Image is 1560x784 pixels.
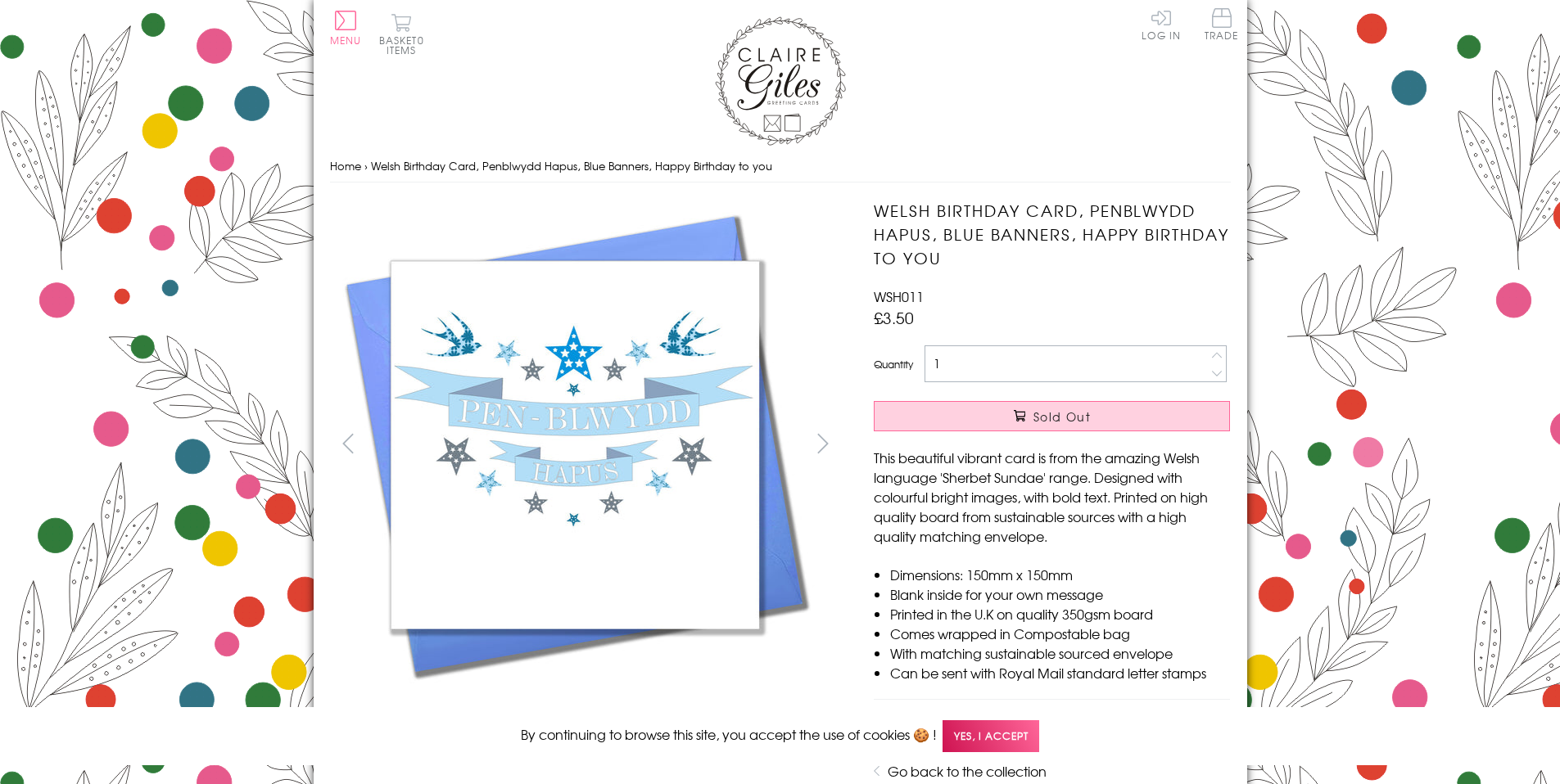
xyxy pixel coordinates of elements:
[330,11,362,45] button: Menu
[874,357,913,372] label: Quantity
[387,33,424,57] span: 0 items
[874,286,924,306] span: WSH011
[330,150,1231,183] nav: breadcrumbs
[1033,408,1091,425] span: Sold Out
[890,643,1230,663] li: With matching sustainable sourced envelope
[371,158,772,173] span: Welsh Birthday Card, Penblwydd Hapus, Blue Banners, Happy Birthday to you
[330,425,367,462] button: prev
[715,16,846,146] img: Claire Giles Greetings Cards
[364,158,368,173] span: ›
[943,720,1039,752] span: Yes, I accept
[874,199,1230,269] h1: Welsh Birthday Card, Penblwydd Hapus, Blue Banners, Happy Birthday to you
[874,306,914,329] span: £3.50
[330,158,361,173] a: Home
[890,584,1230,604] li: Blank inside for your own message
[1205,8,1239,43] a: Trade
[1142,8,1181,40] a: Log In
[1205,8,1239,40] span: Trade
[330,199,821,690] img: Welsh Birthday Card, Penblwydd Hapus, Blue Banners, Happy Birthday to you
[888,761,1047,781] a: Go back to the collection
[330,33,362,47] span: Menu
[890,624,1230,643] li: Comes wrapped in Compostable bag
[379,13,424,55] button: Basket0 items
[874,401,1230,431] button: Sold Out
[890,663,1230,683] li: Can be sent with Royal Mail standard letter stamps
[890,565,1230,584] li: Dimensions: 150mm x 150mm
[874,448,1230,546] p: This beautiful vibrant card is from the amazing Welsh language 'Sherbet Sundae' range. Designed w...
[890,604,1230,624] li: Printed in the U.K on quality 350gsm board
[804,425,841,462] button: next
